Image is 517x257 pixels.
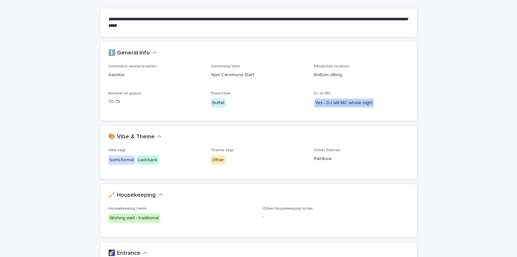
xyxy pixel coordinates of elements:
[108,72,203,78] p: Gazebo
[314,98,374,108] div: Yes - DJ will MC whole night
[211,148,233,152] span: Theme tags
[314,72,409,78] p: Bottom sitting
[108,133,155,141] h2: 🎨 Vibe & Theme
[108,250,148,257] button: 🌠 Entrance
[211,92,231,95] span: Food style
[263,213,409,220] p: -
[108,92,142,95] span: Number of guests
[108,192,163,199] button: 🧹 Housekeeping
[108,148,126,152] span: Vibe tags
[314,64,349,68] span: Reception location
[137,155,159,165] div: Laid-back
[263,207,313,211] span: Other housekeeping notes
[108,207,147,211] span: Housekeeping items
[108,213,160,223] div: Wishing well - traditional
[211,155,225,165] div: Other
[108,192,156,199] h2: 🧹 Housekeeping
[314,155,409,162] p: Rainbow
[108,133,162,141] button: 🎨 Vibe & Theme
[108,250,140,257] h2: 🌠 Entrance
[108,98,203,105] p: 70-75
[211,72,306,78] p: 4pm Ceremony Start
[211,98,226,108] div: Buffet
[108,50,150,57] h2: ℹ️ General Info
[314,92,331,95] span: DJ to MC
[314,148,340,152] span: Other themes
[108,155,135,165] div: Semi-formal
[108,64,157,68] span: Ceremony venue/location
[211,64,240,68] span: Ceremony time
[108,50,157,57] button: ℹ️ General Info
